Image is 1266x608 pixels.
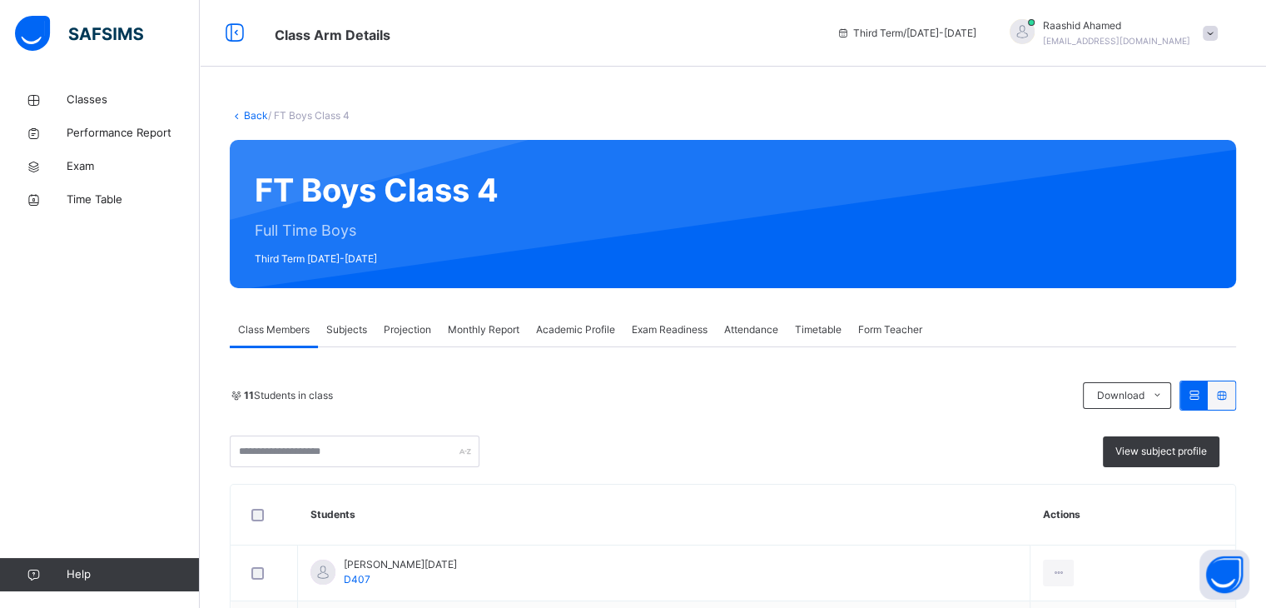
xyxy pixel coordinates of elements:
[344,557,457,572] span: [PERSON_NAME][DATE]
[344,573,370,586] span: D407
[448,322,519,337] span: Monthly Report
[15,16,143,51] img: safsims
[67,566,199,583] span: Help
[1199,550,1249,600] button: Open asap
[1030,485,1235,546] th: Actions
[858,322,922,337] span: Form Teacher
[632,322,707,337] span: Exam Readiness
[993,18,1226,48] div: RaashidAhamed
[244,389,254,401] b: 11
[326,322,367,337] span: Subjects
[244,388,333,403] span: Students in class
[67,125,200,142] span: Performance Report
[837,26,976,41] span: session/term information
[384,322,431,337] span: Projection
[1115,444,1207,459] span: View subject profile
[67,158,200,175] span: Exam
[67,192,200,208] span: Time Table
[275,27,390,43] span: Class Arm Details
[244,109,268,122] a: Back
[1043,36,1190,46] span: [EMAIL_ADDRESS][DOMAIN_NAME]
[67,92,200,108] span: Classes
[1096,388,1144,403] span: Download
[298,485,1030,546] th: Students
[1043,18,1190,33] span: Raashid Ahamed
[536,322,615,337] span: Academic Profile
[724,322,778,337] span: Attendance
[795,322,842,337] span: Timetable
[268,109,350,122] span: / FT Boys Class 4
[238,322,310,337] span: Class Members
